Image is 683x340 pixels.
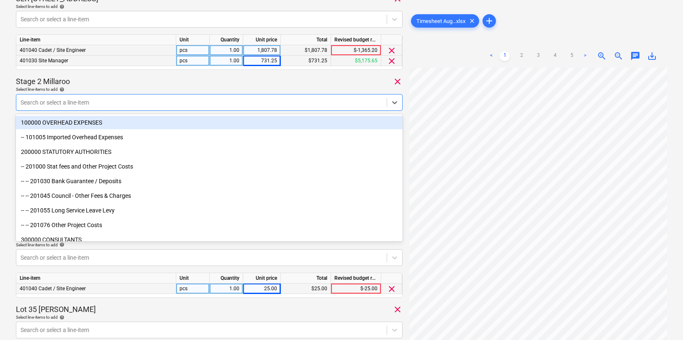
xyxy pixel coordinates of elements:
[331,273,381,284] div: Revised budget remaining
[16,273,176,284] div: Line-item
[213,284,239,294] div: 1.00
[243,35,281,45] div: Unit price
[16,35,176,45] div: Line-item
[16,314,403,320] div: Select line-items to add
[331,45,381,56] div: $-1,365.20
[641,300,683,340] iframe: Chat Widget
[500,51,510,61] a: Page 1 is your current page
[16,204,403,217] div: -- -- 201055 Long Service Leave Levy
[331,284,381,294] div: $-25.00
[243,273,281,284] div: Unit price
[281,45,331,56] div: $1,807.78
[630,51,640,61] span: chat
[597,51,607,61] span: zoom_in
[16,304,96,314] p: Lot 35 [PERSON_NAME]
[393,304,403,314] span: clear
[411,14,479,28] div: Timesheet Aug...xlsx
[16,4,403,9] div: Select line-items to add
[16,160,403,173] div: -- 201000 Stat fees and Other Project Costs
[533,51,543,61] a: Page 3
[486,51,496,61] a: Previous page
[246,45,277,56] div: 1,807.78
[16,218,403,232] div: -- -- 201076 Other Project Costs
[246,56,277,66] div: 731.25
[58,315,64,320] span: help
[281,273,331,284] div: Total
[281,56,331,66] div: $731.25
[387,56,397,66] span: clear
[16,145,403,158] div: 200000 STATUTORY AUTHORITIES
[281,35,331,45] div: Total
[16,242,403,248] div: Select line-items to add
[16,189,403,202] div: -- -- 201045 Council - Other Fees & Charges
[210,35,243,45] div: Quantity
[550,51,560,61] a: Page 4
[16,233,403,246] div: 300000 CONSULTANTS
[210,273,243,284] div: Quantity
[331,56,381,66] div: $5,175.65
[393,77,403,87] span: clear
[20,47,86,53] span: 401040 Cadet / Site Engineer
[614,51,624,61] span: zoom_out
[213,56,239,66] div: 1.00
[387,46,397,56] span: clear
[16,87,403,92] div: Select line-items to add
[176,284,210,294] div: pcs
[647,51,657,61] span: save_alt
[16,174,403,188] div: -- -- 201030 Bank Guarantee / Deposits
[331,35,381,45] div: Revised budget remaining
[16,130,403,144] div: -- 101005 Imported Overhead Expenses
[281,284,331,294] div: $25.00
[580,51,590,61] a: Next page
[58,242,64,247] span: help
[213,45,239,56] div: 1.00
[20,286,86,291] span: 401040 Cadet / Site Engineer
[20,58,68,64] span: 401030 Site Manager
[246,284,277,294] div: 25.00
[467,16,477,26] span: clear
[484,16,494,26] span: add
[567,51,577,61] a: Page 5
[176,35,210,45] div: Unit
[176,45,210,56] div: pcs
[58,4,64,9] span: help
[16,77,70,87] p: Stage 2 Millaroo
[411,18,470,24] span: Timesheet Aug...xlsx
[176,56,210,66] div: pcs
[387,284,397,294] span: clear
[58,87,64,92] span: help
[516,51,526,61] a: Page 2
[16,116,403,129] div: 100000 OVERHEAD EXPENSES
[176,273,210,284] div: Unit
